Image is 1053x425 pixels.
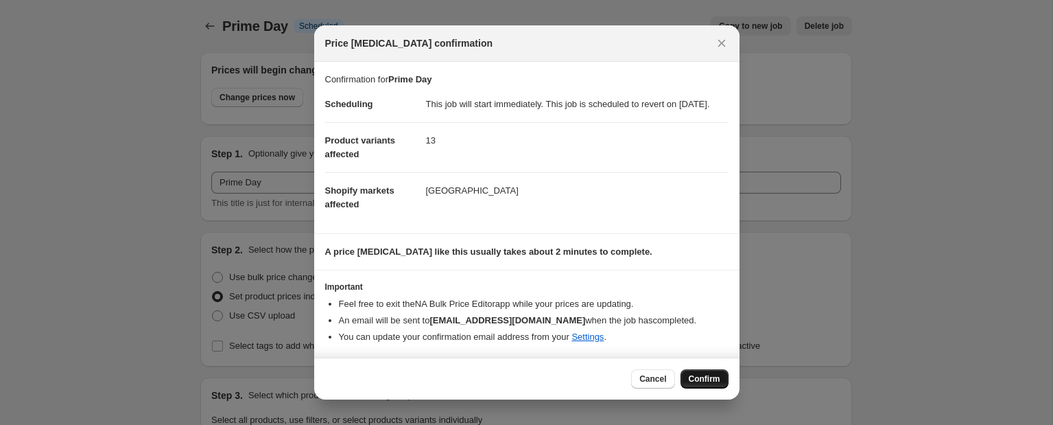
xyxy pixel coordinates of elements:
[325,135,396,159] span: Product variants affected
[325,185,394,209] span: Shopify markets affected
[571,332,604,342] a: Settings
[631,369,674,389] button: Cancel
[339,297,729,311] li: Feel free to exit the NA Bulk Price Editor app while your prices are updating.
[426,172,729,209] dd: [GEOGRAPHIC_DATA]
[339,314,729,328] li: An email will be sent to when the job has completed .
[388,74,432,84] b: Prime Day
[325,282,729,292] h3: Important
[426,87,729,122] dd: This job will start immediately. This job is scheduled to revert on [DATE].
[325,36,493,50] span: Price [MEDICAL_DATA] confirmation
[689,374,720,384] span: Confirm
[426,122,729,159] dd: 13
[325,73,729,87] p: Confirmation for
[339,330,729,344] li: You can update your confirmation email address from your .
[712,34,731,53] button: Close
[325,246,652,257] b: A price [MEDICAL_DATA] like this usually takes about 2 minutes to complete.
[429,315,585,325] b: [EMAIL_ADDRESS][DOMAIN_NAME]
[639,374,666,384] span: Cancel
[681,369,729,389] button: Confirm
[325,99,373,109] span: Scheduling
